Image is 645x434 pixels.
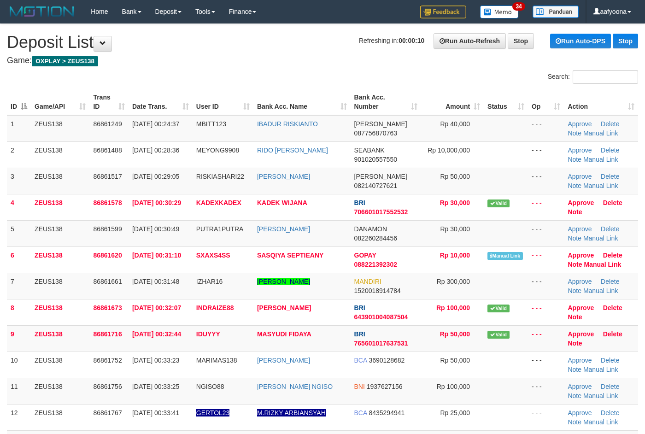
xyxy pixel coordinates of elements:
span: Valid transaction [487,331,510,339]
td: ZEUS138 [31,325,89,352]
a: Manual Link [583,235,618,242]
a: Approve [568,409,592,416]
span: Copy 901020557550 to clipboard [354,156,397,163]
span: 86861756 [93,383,122,390]
span: MANDIRI [354,278,381,285]
td: 2 [7,141,31,168]
span: 86861620 [93,252,122,259]
span: 86861599 [93,225,122,233]
a: Note [568,287,581,294]
td: 9 [7,325,31,352]
a: Manual Link [583,182,618,189]
a: Note [568,235,581,242]
a: Approve [568,199,594,206]
td: ZEUS138 [31,141,89,168]
a: Note [568,366,581,373]
a: M.RIZKY ARBIANSYAH [257,409,326,416]
td: 1 [7,115,31,142]
a: Note [568,129,581,137]
span: Manually Linked [487,252,523,260]
a: [PERSON_NAME] NGISO [257,383,333,390]
span: Rp 10,000,000 [428,147,470,154]
td: ZEUS138 [31,115,89,142]
a: Delete [601,409,619,416]
span: RISKIASHARI22 [196,173,244,180]
span: BNI [354,383,365,390]
th: Action: activate to sort column ascending [564,89,638,115]
a: Delete [601,147,619,154]
td: 7 [7,273,31,299]
a: MASYUDI FIDAYA [257,330,311,338]
span: BRI [354,199,365,206]
a: [PERSON_NAME] [257,173,310,180]
td: - - - [528,273,564,299]
span: Rp 50,000 [440,357,470,364]
span: 86861517 [93,173,122,180]
td: ZEUS138 [31,220,89,246]
td: ZEUS138 [31,168,89,194]
span: Nama rekening ada tanda titik/strip, harap diedit [196,409,230,416]
span: 34 [512,2,525,11]
a: Delete [601,383,619,390]
th: Op: activate to sort column ascending [528,89,564,115]
a: Approve [568,225,592,233]
th: Bank Acc. Name: activate to sort column ascending [253,89,351,115]
span: Refreshing in: [359,37,424,44]
td: ZEUS138 [31,352,89,378]
th: Trans ID: activate to sort column ascending [89,89,129,115]
span: Copy 1937627156 to clipboard [367,383,403,390]
th: ID: activate to sort column descending [7,89,31,115]
span: [DATE] 00:30:29 [132,199,181,206]
td: 11 [7,378,31,404]
td: ZEUS138 [31,378,89,404]
td: - - - [528,325,564,352]
a: Delete [603,199,622,206]
a: Stop [508,33,534,49]
td: - - - [528,352,564,378]
td: 12 [7,404,31,430]
td: - - - [528,141,564,168]
a: Delete [603,304,622,311]
td: - - - [528,378,564,404]
td: 5 [7,220,31,246]
span: Rp 30,000 [440,199,470,206]
input: Search: [573,70,638,84]
a: Delete [603,252,622,259]
span: [DATE] 00:32:07 [132,304,181,311]
span: 86861767 [93,409,122,416]
a: Note [568,392,581,399]
a: Note [568,156,581,163]
a: Approve [568,278,592,285]
td: 10 [7,352,31,378]
span: [DATE] 00:33:41 [132,409,179,416]
span: Copy 1520018914784 to clipboard [354,287,401,294]
img: MOTION_logo.png [7,5,77,18]
span: BRI [354,304,365,311]
a: KADEK WIJANA [257,199,307,206]
span: Valid transaction [487,305,510,312]
span: Copy 765601017637531 to clipboard [354,340,408,347]
a: Note [568,313,582,321]
span: [DATE] 00:24:37 [132,120,179,128]
td: ZEUS138 [31,194,89,220]
a: Delete [603,330,622,338]
span: KADEXKADEX [196,199,241,206]
span: IDUYYY [196,330,220,338]
td: ZEUS138 [31,246,89,273]
span: Copy 082140727621 to clipboard [354,182,397,189]
span: 86861249 [93,120,122,128]
a: Manual Link [583,287,618,294]
h4: Game: [7,56,638,65]
a: IBADUR RISKIANTO [257,120,318,128]
span: [DATE] 00:32:44 [132,330,181,338]
td: 6 [7,246,31,273]
span: [DATE] 00:31:10 [132,252,181,259]
label: Search: [548,70,638,84]
span: Copy 082260284456 to clipboard [354,235,397,242]
span: PUTRA1PUTRA [196,225,244,233]
span: [DATE] 00:33:25 [132,383,179,390]
span: Copy 8435294941 to clipboard [369,409,405,416]
a: [PERSON_NAME] [257,357,310,364]
span: 86861488 [93,147,122,154]
a: [PERSON_NAME] [257,304,311,311]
